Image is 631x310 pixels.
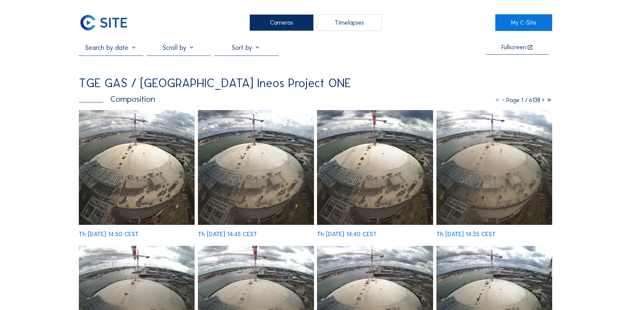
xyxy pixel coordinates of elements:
[495,14,552,31] a: My C-Site
[436,110,552,225] img: image_52991957
[198,231,257,237] div: Th [DATE] 14:45 CEST
[79,14,136,31] a: C-SITE Logo
[317,110,433,225] img: image_52992110
[317,14,382,31] div: Timelapses
[79,110,195,225] img: image_52992357
[436,231,496,237] div: Th [DATE] 14:35 CEST
[79,77,351,89] div: TGE GAS / [GEOGRAPHIC_DATA] Ineos Project ONE
[249,14,314,31] div: Cameras
[79,95,155,103] div: Composition
[198,110,314,225] img: image_52992191
[506,96,540,104] span: Page 1 / 6138
[79,44,143,52] input: Search by date 󰅀
[79,14,128,31] img: C-SITE Logo
[502,44,526,51] div: Fullscreen
[79,231,139,237] div: Th [DATE] 14:50 CEST
[317,231,377,237] div: Th [DATE] 14:40 CEST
